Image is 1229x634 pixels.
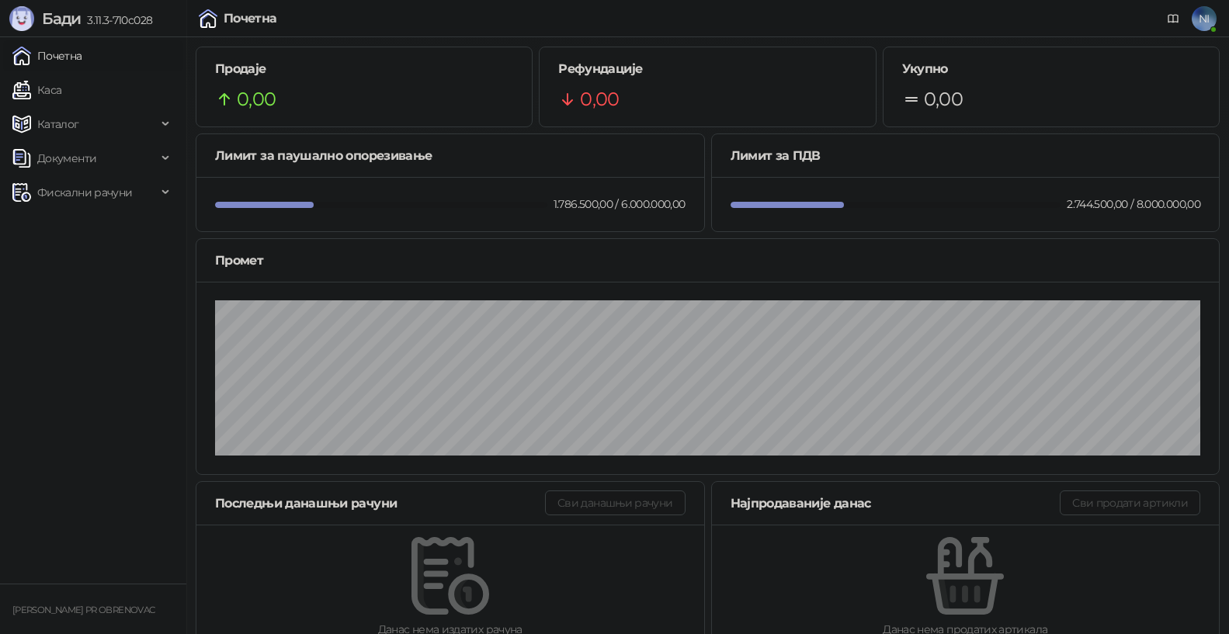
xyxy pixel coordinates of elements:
[558,60,856,78] h5: Рефундације
[550,196,689,213] div: 1.786.500,00 / 6.000.000,00
[924,85,963,114] span: 0,00
[1060,490,1200,515] button: Сви продати артикли
[215,146,686,165] div: Лимит за паушално опорезивање
[731,494,1061,513] div: Најпродаваније данас
[12,40,82,71] a: Почетна
[81,13,152,27] span: 3.11.3-710c028
[37,109,79,140] span: Каталог
[215,494,545,513] div: Последњи данашњи рачуни
[224,12,277,25] div: Почетна
[237,85,276,114] span: 0,00
[12,74,61,106] a: Каса
[37,143,96,174] span: Документи
[1161,6,1186,31] a: Документација
[731,146,1201,165] div: Лимит за ПДВ
[12,605,154,615] small: [PERSON_NAME] PR OBRENOVAC
[902,60,1200,78] h5: Укупно
[1064,196,1203,213] div: 2.744.500,00 / 8.000.000,00
[580,85,619,114] span: 0,00
[37,177,132,208] span: Фискални рачуни
[9,6,34,31] img: Logo
[545,490,685,515] button: Сви данашњи рачуни
[215,251,1200,270] div: Промет
[215,60,513,78] h5: Продаје
[42,9,81,28] span: Бади
[1192,6,1217,31] span: NI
